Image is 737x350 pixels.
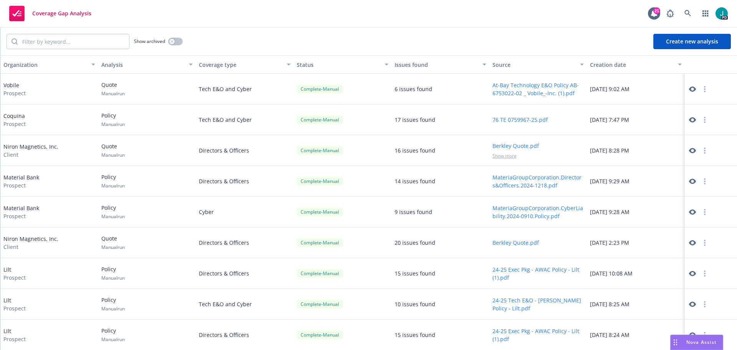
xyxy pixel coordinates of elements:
[3,143,58,159] div: Niron Magnetics, Inc.
[395,116,435,124] div: 17 issues found
[492,142,539,150] button: Berkley Quote.pdf
[196,197,294,227] div: Cyber
[698,6,713,21] a: Switch app
[196,74,294,105] div: Tech E&O and Cyber
[492,153,517,159] span: Show more
[3,89,26,97] span: Prospect
[0,55,98,74] button: Organization
[492,173,584,189] button: MateriaGroupCorporation.Directors&Officers.2024-1218.pdf
[587,135,685,166] div: [DATE] 8:28 PM
[6,3,94,24] a: Coverage Gap Analysis
[297,238,343,247] div: Complete - Manual
[32,10,91,17] span: Coverage Gap Analysis
[101,90,125,97] span: Manual run
[196,55,294,74] button: Coverage type
[18,34,129,49] input: Filter by keyword...
[101,213,125,220] span: Manual run
[101,182,125,189] span: Manual run
[3,243,58,251] span: Client
[492,61,576,69] div: Source
[395,208,432,216] div: 9 issues found
[101,61,185,69] div: Analysis
[3,112,26,128] div: Coquina
[395,85,432,93] div: 6 issues found
[12,38,18,45] svg: Search
[297,299,343,309] div: Complete - Manual
[134,38,165,45] span: Show archived
[492,327,584,343] button: 24-25 Exec Pkg - AWAC Policy - Lilt (1).pdf
[101,121,125,128] span: Manual run
[590,61,673,69] div: Creation date
[395,300,435,308] div: 10 issues found
[395,177,435,185] div: 14 issues found
[101,327,125,343] div: Policy
[3,327,26,343] div: Lilt
[297,146,343,155] div: Complete - Manual
[587,166,685,197] div: [DATE] 9:29 AM
[3,181,39,189] span: Prospect
[294,55,392,74] button: Status
[101,305,125,312] span: Manual run
[395,239,435,247] div: 20 issues found
[101,234,125,250] div: Quote
[101,336,125,343] span: Manual run
[587,289,685,320] div: [DATE] 8:25 AM
[3,304,26,312] span: Prospect
[3,265,26,282] div: Lilt
[680,6,696,21] a: Search
[663,6,678,21] a: Report a Bug
[196,166,294,197] div: Directors & Officers
[101,275,125,281] span: Manual run
[3,151,58,159] span: Client
[196,105,294,135] div: Tech E&O and Cyber
[297,84,343,94] div: Complete - Manual
[395,331,435,339] div: 15 issues found
[101,204,125,220] div: Policy
[587,105,685,135] div: [DATE] 7:47 PM
[297,207,343,217] div: Complete - Manual
[101,244,125,250] span: Manual run
[587,258,685,289] div: [DATE] 10:08 AM
[392,55,489,74] button: Issues found
[671,335,680,350] div: Drag to move
[492,296,584,312] button: 24-25 Tech E&O - [PERSON_NAME] Policy - Lilt.pdf
[395,61,478,69] div: Issues found
[3,61,87,69] div: Organization
[492,265,584,282] button: 24-25 Exec Pkg - AWAC Policy - Lilt (1).pdf
[297,330,343,340] div: Complete - Manual
[587,227,685,258] div: [DATE] 2:23 PM
[653,7,660,14] div: 21
[101,265,125,281] div: Policy
[3,204,39,220] div: Material Bank
[101,111,125,128] div: Policy
[297,115,343,124] div: Complete - Manual
[101,152,125,158] span: Manual run
[686,339,717,345] span: Nova Assist
[297,176,343,186] div: Complete - Manual
[3,173,39,189] div: Material Bank
[395,146,435,154] div: 16 issues found
[101,296,125,312] div: Policy
[297,61,380,69] div: Status
[3,235,58,251] div: Niron Magnetics, Inc.
[196,289,294,320] div: Tech E&O and Cyber
[587,197,685,227] div: [DATE] 9:28 AM
[101,142,125,158] div: Quote
[395,269,435,277] div: 15 issues found
[101,173,125,189] div: Policy
[196,227,294,258] div: Directors & Officers
[3,212,39,220] span: Prospect
[297,269,343,278] div: Complete - Manual
[587,55,685,74] button: Creation date
[492,204,584,220] button: MateriaGroupCorporation.CyberLiability.2024-0910.Policy.pdf
[3,335,26,343] span: Prospect
[3,274,26,282] span: Prospect
[587,74,685,105] div: [DATE] 9:02 AM
[670,335,723,350] button: Nova Assist
[492,116,548,124] button: 76 TE 0759967-25.pdf
[3,81,26,97] div: Vobile
[492,81,584,97] button: At-Bay Technology E&O Policy AB-6753022-02 _ Vobile_-Inc. (1).pdf
[101,81,125,97] div: Quote
[653,34,731,49] button: Create new analysis
[492,239,539,247] button: Berkley Quote.pdf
